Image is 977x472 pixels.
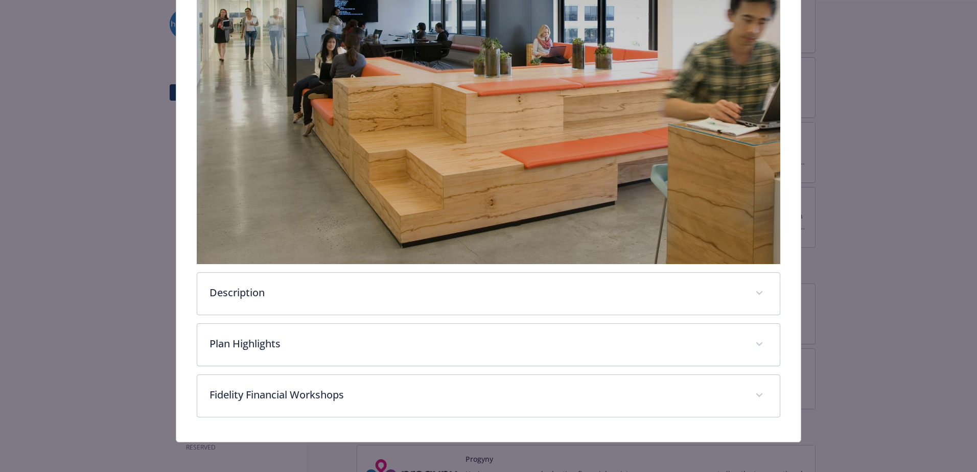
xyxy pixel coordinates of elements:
[210,387,743,403] p: Fidelity Financial Workshops
[197,324,780,366] div: Plan Highlights
[210,336,743,351] p: Plan Highlights
[197,375,780,417] div: Fidelity Financial Workshops
[210,285,743,300] p: Description
[197,273,780,315] div: Description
